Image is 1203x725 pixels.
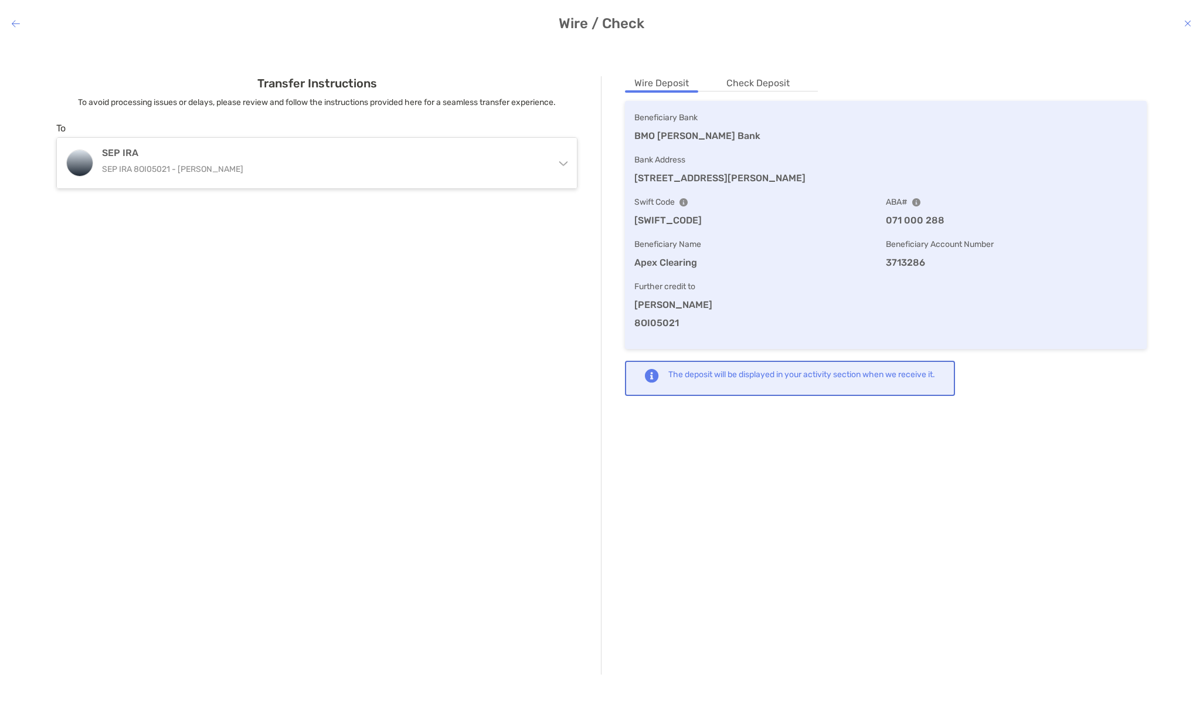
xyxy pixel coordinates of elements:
[102,162,517,177] p: SEP IRA 8OI05021 - [PERSON_NAME]
[634,255,886,270] p: Apex Clearing
[634,128,1137,143] p: BMO [PERSON_NAME] Bank
[67,150,93,176] img: SEP IRA
[634,237,886,252] p: Beneficiary Name
[634,171,1137,185] p: [STREET_ADDRESS][PERSON_NAME]
[668,369,935,380] div: The deposit will be displayed in your activity section when we receive it.
[886,195,1137,209] p: ABA#
[102,147,517,158] h4: SEP IRA
[56,76,577,90] h4: Transfer Instructions
[634,297,1137,312] p: [PERSON_NAME]
[886,255,1137,270] p: 3713286
[679,198,688,206] img: Info Icon
[56,123,66,134] label: To
[625,76,698,91] li: Wire Deposit
[634,110,1137,125] p: Beneficiary Bank
[634,279,1137,294] p: Further credit to
[634,213,886,228] p: [SWIFT_CODE]
[717,76,799,91] li: Check Deposit
[645,369,659,383] img: Notification icon
[634,195,886,209] p: Swift Code
[912,198,920,206] img: Info Icon
[886,237,1137,252] p: Beneficiary Account Number
[634,153,1137,167] p: Bank Address
[56,95,577,110] p: To avoid processing issues or delays, please review and follow the instructions provided here for...
[634,316,1137,330] p: 8OI05021
[886,213,1137,228] p: 071 000 288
